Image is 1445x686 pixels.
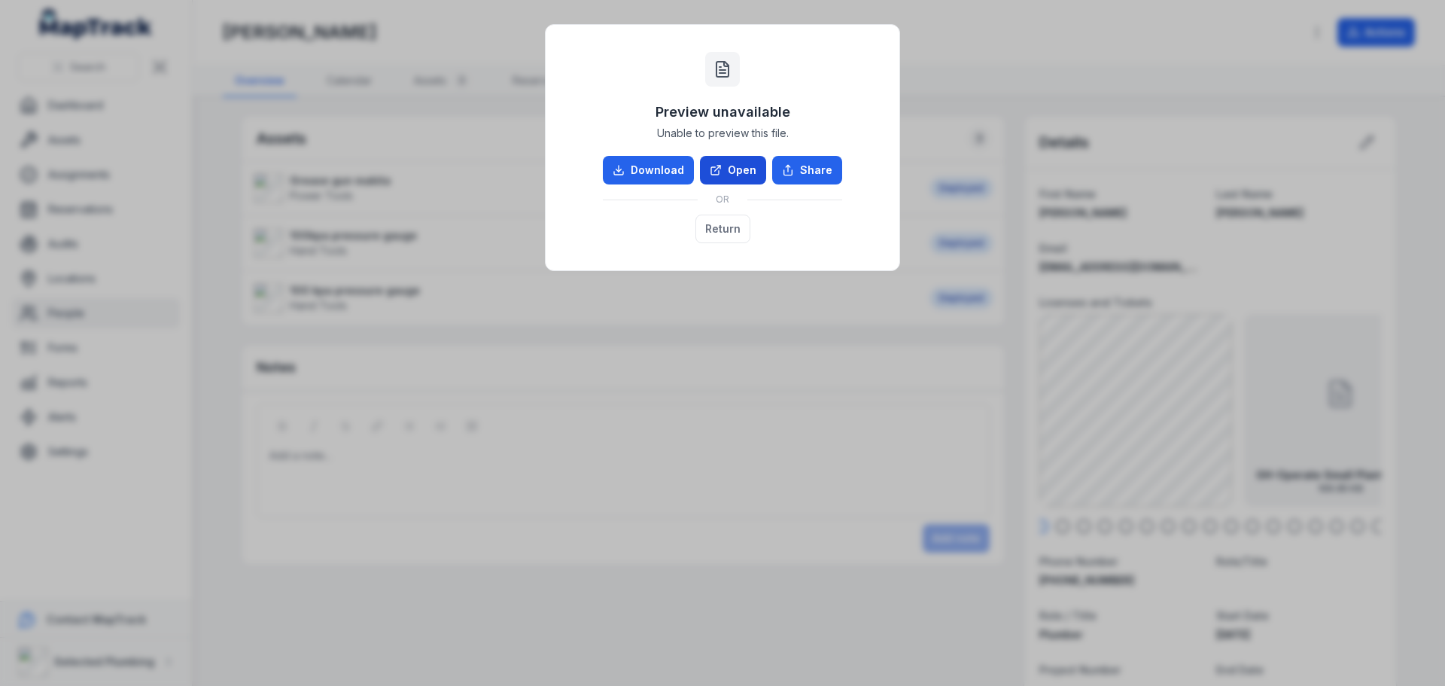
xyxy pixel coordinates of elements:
button: Share [772,156,842,184]
a: Open [700,156,766,184]
span: Unable to preview this file. [657,126,789,141]
button: Return [695,215,750,243]
a: Download [603,156,694,184]
h3: Preview unavailable [656,102,790,123]
div: OR [603,184,842,215]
